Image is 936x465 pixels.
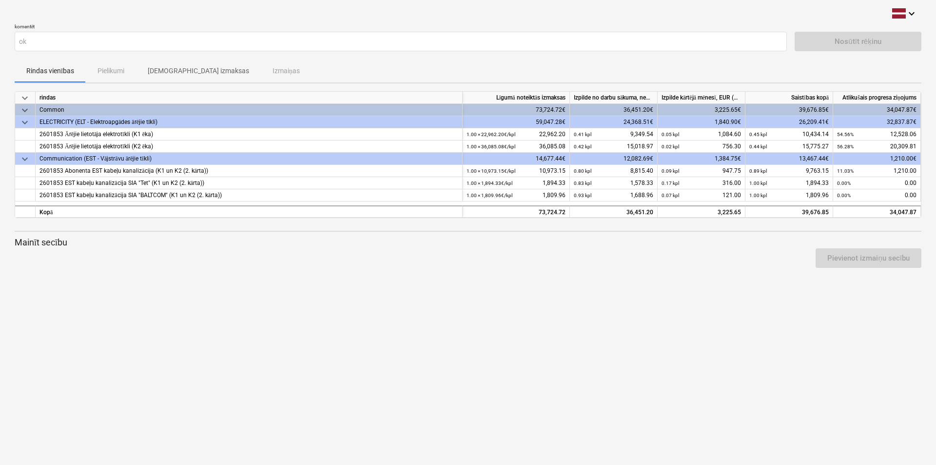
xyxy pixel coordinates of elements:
[574,177,653,189] div: 1,578.33
[837,144,854,149] small: 56.28%
[662,206,741,219] div: 3,225.65
[39,141,458,153] div: 2601853 Ārējie lietotāja elektrotīkli (K2 ēka)
[148,66,249,76] p: [DEMOGRAPHIC_DATA] izmaksas
[570,104,658,116] div: 36,451.20€
[662,141,741,153] div: 756.30
[15,23,787,32] p: komentēt
[467,193,512,198] small: 1.00 × 1,809.96€ / kpl
[837,189,916,202] div: 0.00
[745,116,833,128] div: 26,209.41€
[745,92,833,104] div: Saistības kopā
[749,189,829,202] div: 1,809.96
[658,153,745,165] div: 1,384.75€
[39,177,458,189] div: 2601853 EST kabeļu kanalizācija SIA "Tet" (K1 un K2 (2. kārta))
[467,168,515,174] small: 1.00 × 10,973.15€ / kpl
[463,92,570,104] div: Līgumā noteiktās izmaksas
[662,193,679,198] small: 0.07 kpl
[574,128,653,141] div: 9,349.54
[467,165,565,177] div: 10,973.15
[467,206,565,219] div: 73,724.72
[837,177,916,189] div: 0.00
[574,144,591,149] small: 0.42 kpl
[658,92,745,104] div: Izpilde kārtējā mēnesī, EUR (bez PVN)
[749,128,829,141] div: 10,434.14
[570,116,658,128] div: 24,368.51€
[574,165,653,177] div: 8,815.40
[837,132,854,137] small: 54.56%
[570,92,658,104] div: Izpilde no darbu sākuma, neskaitot kārtējā mēneša izpildi
[467,144,515,149] small: 1.00 × 36,085.08€ / kpl
[662,181,679,186] small: 0.17 kpl
[662,132,679,137] small: 0.05 kpl
[837,128,916,141] div: 12,528.06
[574,132,591,137] small: 0.41 kpl
[39,153,458,165] div: Communication (EST - Vājstrāvu ārējie tīkli)
[662,189,741,202] div: 121.00
[749,181,767,186] small: 1.00 kpl
[467,181,512,186] small: 1.00 × 1,894.33€ / kpl
[749,168,767,174] small: 0.89 kpl
[749,165,829,177] div: 9,763.15
[833,92,921,104] div: Atlikušais progresa ziņojums
[19,92,31,104] span: keyboard_arrow_down
[467,132,515,137] small: 1.00 × 22,962.20€ / kpl
[837,206,916,219] div: 34,047.87
[837,168,854,174] small: 11.03%
[39,104,458,116] div: Common
[749,141,829,153] div: 15,775.27
[662,177,741,189] div: 316.00
[749,193,767,198] small: 1.00 kpl
[662,168,679,174] small: 0.09 kpl
[837,141,916,153] div: 20,309.81
[574,206,653,219] div: 36,451.20
[19,153,31,165] span: keyboard_arrow_down
[467,128,565,141] div: 22,962.20
[463,104,570,116] div: 73,724.72€
[658,104,745,116] div: 3,225.65€
[574,193,591,198] small: 0.93 kpl
[745,205,833,218] div: 39,676.85
[749,132,767,137] small: 0.45 kpl
[574,181,591,186] small: 0.83 kpl
[837,165,916,177] div: 1,210.00
[463,153,570,165] div: 14,677.44€
[19,117,31,128] span: keyboard_arrow_down
[745,104,833,116] div: 39,676.85€
[39,189,458,202] div: 2601853 EST kabeļu kanalizācija SIA "BALTCOM" (K1 un K2 (2. kārta))
[662,144,679,149] small: 0.02 kpl
[749,177,829,189] div: 1,894.33
[467,177,565,189] div: 1,894.33
[833,153,921,165] div: 1,210.00€
[662,128,741,141] div: 1,084.60
[19,104,31,116] span: keyboard_arrow_down
[833,104,921,116] div: 34,047.87€
[574,189,653,202] div: 1,688.96
[39,116,458,128] div: ELECTRICITY (ELT - Elektroapgādes ārējie tīkli)
[15,237,921,248] p: Mainīt secību
[36,92,463,104] div: rindas
[662,165,741,177] div: 947.75
[574,168,591,174] small: 0.80 kpl
[36,205,463,218] div: Kopā
[39,128,458,141] div: 2601853 Ārējie lietotāja elektrotīkli (K1 ēka)
[833,116,921,128] div: 32,837.87€
[467,189,565,202] div: 1,809.96
[26,66,74,76] p: Rindas vienības
[658,116,745,128] div: 1,840.90€
[39,165,458,177] div: 2601853 Abonenta EST kabeļu kanalizācija (K1 un K2 (2. kārta))
[745,153,833,165] div: 13,467.44€
[574,141,653,153] div: 15,018.97
[749,144,767,149] small: 0.44 kpl
[837,193,851,198] small: 0.00%
[570,153,658,165] div: 12,082.69€
[837,181,851,186] small: 0.00%
[463,116,570,128] div: 59,047.28€
[906,8,917,20] i: keyboard_arrow_down
[467,141,565,153] div: 36,085.08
